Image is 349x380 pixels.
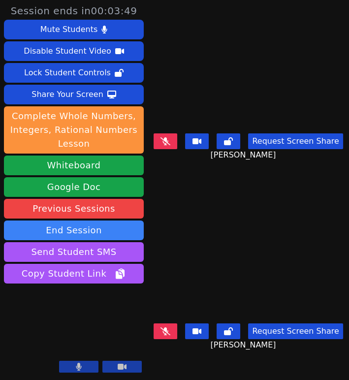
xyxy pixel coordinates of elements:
[24,65,111,81] div: Lock Student Controls
[4,199,144,219] a: Previous Sessions
[248,323,343,339] button: Request Screen Share
[4,20,144,39] button: Mute Students
[11,4,137,18] span: Session ends in
[4,221,144,240] button: End Session
[248,133,343,149] button: Request Screen Share
[4,264,144,284] button: Copy Student Link
[4,85,144,104] button: Share Your Screen
[4,156,144,175] button: Whiteboard
[4,41,144,61] button: Disable Student Video
[4,242,144,262] button: Send Student SMS
[4,106,144,154] button: Complete Whole Numbers, Integers, Rational Numbers Lesson
[211,339,279,351] span: [PERSON_NAME]
[4,63,144,83] button: Lock Student Controls
[91,5,137,17] time: 00:03:49
[4,177,144,197] a: Google Doc
[22,267,126,281] span: Copy Student Link
[40,22,97,37] div: Mute Students
[211,149,279,161] span: [PERSON_NAME]
[32,87,103,102] div: Share Your Screen
[24,43,111,59] div: Disable Student Video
